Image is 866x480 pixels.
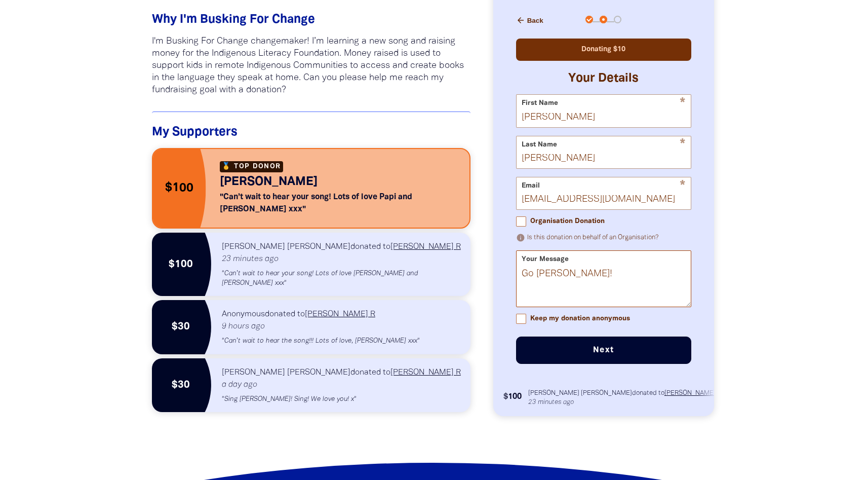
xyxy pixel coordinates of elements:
em: "Sing [PERSON_NAME]! Sing! We love you! x" [222,396,357,402]
span: $100 [161,259,201,271]
em: [PERSON_NAME] [536,390,587,396]
em: "Can’t wait to hear the song!!! Lots of love, [PERSON_NAME] xxx" [222,338,420,344]
p: a day ago [222,379,462,391]
em: Anonymous [222,311,265,318]
span: Organisation Donation [530,216,605,226]
button: Next [516,337,691,364]
em: [PERSON_NAME] [484,390,535,396]
span: $30 [161,321,201,333]
h6: Top Donor [220,161,283,173]
p: 9 hours ago [713,399,836,406]
em: "Can’t wait to hear your song! Lots of love [PERSON_NAME] and [PERSON_NAME] xxx" [222,271,418,286]
div: Paginated content [152,233,470,416]
i: info [516,233,525,242]
span: $30 [161,379,201,391]
p: Is this donation on behalf of an Organisation? [516,231,691,243]
p: 9 hours ago [222,320,462,333]
em: [PERSON_NAME] [287,243,350,250]
span: $30 [693,390,706,402]
em: [PERSON_NAME] [222,369,285,376]
a: [PERSON_NAME] R [390,243,461,250]
button: Navigate to step 1 of 3 to enter your donation amount [585,16,593,23]
button: Back [512,12,547,29]
em: Anonymous [713,390,747,396]
h4: My Supporters [152,125,470,140]
input: Keep my donation anonymous [516,314,526,324]
div: Donation stream [152,125,470,416]
div: " Can’t wait to hear your song! Lots of love Papi and [PERSON_NAME] xxx " [220,191,448,215]
span: donated to [350,369,390,376]
span: donated to [350,243,390,250]
div: Donating $10 [516,39,691,61]
span: donated to [587,390,620,396]
em: [PERSON_NAME] [222,243,285,250]
div: [PERSON_NAME] [220,176,457,188]
p: I'm Busking For Change changemaker! I’m learning a new song and raising money for the Indigenous ... [152,35,470,96]
button: Navigate to step 2 of 3 to enter your details [600,16,607,23]
button: Navigate to step 3 of 3 to enter your payment details [614,16,621,23]
span: Keep my donation anonymous [530,314,630,323]
div: Donation stream [491,387,716,406]
a: [PERSON_NAME] R [620,390,677,396]
i: arrow_back [516,16,525,25]
a: [PERSON_NAME] R [390,369,461,376]
div: $100 [147,149,206,228]
a: [PERSON_NAME] R [305,311,375,318]
textarea: Go [PERSON_NAME]! [517,269,691,307]
input: Organisation Donation [516,216,526,227]
h3: Your Details [516,71,691,86]
p: 23 minutes ago [484,399,677,406]
p: 23 minutes ago [222,253,462,265]
em: [PERSON_NAME] [287,369,350,376]
span: donated to [265,311,305,318]
span: Why I'm Busking For Change [152,14,315,25]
